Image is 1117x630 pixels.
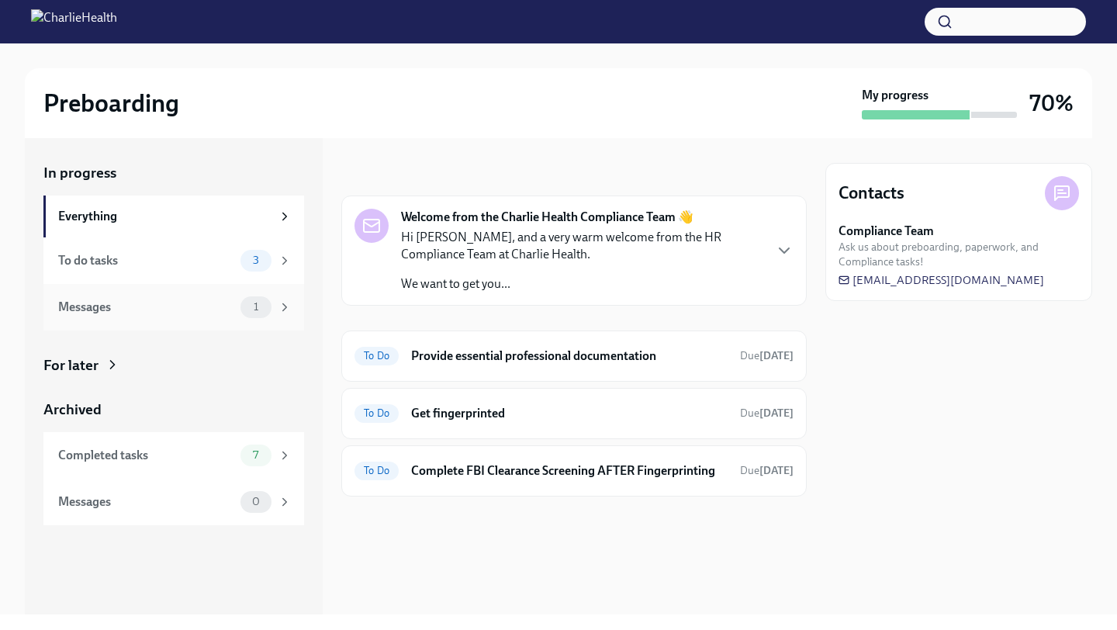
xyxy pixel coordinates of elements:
strong: Welcome from the Charlie Health Compliance Team 👋 [401,209,693,226]
h6: Provide essential professional documentation [411,348,728,365]
span: Ask us about preboarding, paperwork, and Compliance tasks! [839,240,1079,269]
a: To do tasks3 [43,237,304,284]
a: Archived [43,400,304,420]
span: Due [740,464,794,477]
div: To do tasks [58,252,234,269]
a: [EMAIL_ADDRESS][DOMAIN_NAME] [839,272,1044,288]
span: September 22nd, 2025 09:00 [740,348,794,363]
strong: [DATE] [759,464,794,477]
span: 3 [244,254,268,266]
a: Completed tasks7 [43,432,304,479]
img: CharlieHealth [31,9,117,34]
div: Messages [58,299,234,316]
div: For later [43,355,99,376]
a: To DoProvide essential professional documentationDue[DATE] [354,344,794,369]
div: In progress [341,163,414,183]
span: To Do [354,350,399,362]
div: Messages [58,493,234,511]
a: For later [43,355,304,376]
a: Messages1 [43,284,304,331]
a: To DoComplete FBI Clearance Screening AFTER FingerprintingDue[DATE] [354,459,794,483]
span: To Do [354,407,399,419]
span: 1 [244,301,268,313]
h3: 70% [1029,89,1074,117]
a: To DoGet fingerprintedDue[DATE] [354,401,794,426]
a: Messages0 [43,479,304,525]
a: Everything [43,196,304,237]
h2: Preboarding [43,88,179,119]
strong: Compliance Team [839,223,934,240]
p: We want to get you... [401,275,763,292]
div: Everything [58,208,271,225]
span: Due [740,349,794,362]
strong: [DATE] [759,407,794,420]
span: Due [740,407,794,420]
span: September 25th, 2025 09:00 [740,463,794,478]
span: To Do [354,465,399,476]
h4: Contacts [839,182,904,205]
a: In progress [43,163,304,183]
span: 0 [243,496,269,507]
h6: Get fingerprinted [411,405,728,422]
h6: Complete FBI Clearance Screening AFTER Fingerprinting [411,462,728,479]
div: Completed tasks [58,447,234,464]
span: September 22nd, 2025 09:00 [740,406,794,421]
strong: [DATE] [759,349,794,362]
strong: My progress [862,87,929,104]
span: 7 [244,449,268,461]
p: Hi [PERSON_NAME], and a very warm welcome from the HR Compliance Team at Charlie Health. [401,229,763,263]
